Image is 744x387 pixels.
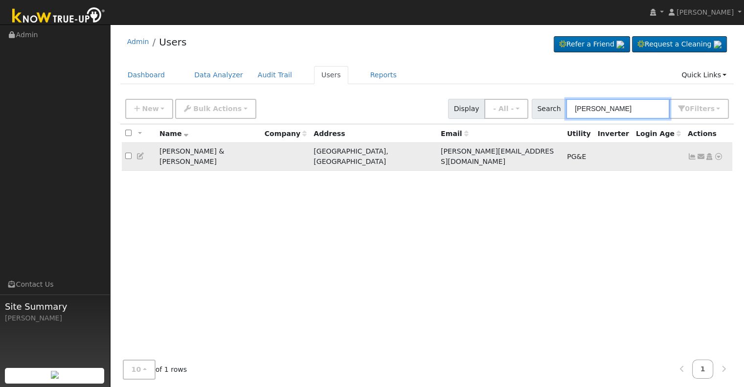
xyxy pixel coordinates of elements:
a: Refer a Friend [554,36,630,53]
a: Users [314,66,348,84]
span: Display [448,99,485,119]
a: Edit User [136,152,145,160]
span: PG&E [567,153,586,160]
span: Filter [690,105,715,113]
span: Search [532,99,566,119]
span: 10 [132,365,141,373]
a: Reports [363,66,404,84]
button: - All - [484,99,528,119]
div: Inverter [598,129,629,139]
img: retrieve [616,41,624,48]
input: Search [566,99,670,119]
td: [GEOGRAPHIC_DATA], [GEOGRAPHIC_DATA] [310,143,437,171]
img: Know True-Up [7,5,110,27]
span: Site Summary [5,300,105,313]
a: chris@stuntdog.com [697,152,705,162]
span: Email [441,130,468,137]
span: [PERSON_NAME] [676,8,734,16]
a: Dashboard [120,66,173,84]
span: Company name [265,130,307,137]
span: [PERSON_NAME][EMAIL_ADDRESS][DOMAIN_NAME] [441,147,554,165]
button: 0Filters [669,99,729,119]
span: of 1 rows [123,360,187,380]
a: Quick Links [674,66,734,84]
div: Actions [688,129,729,139]
a: Request a Cleaning [632,36,727,53]
a: Show Graph [688,153,697,160]
a: Other actions [714,152,723,162]
button: Bulk Actions [175,99,256,119]
a: Audit Trail [250,66,299,84]
a: Data Analyzer [187,66,250,84]
a: Login As [705,153,714,160]
span: Name [159,130,188,137]
button: 10 [123,360,156,380]
a: Users [159,36,186,48]
img: retrieve [51,371,59,379]
a: 1 [692,360,714,379]
span: New [142,105,158,113]
a: Admin [127,38,149,46]
span: Days since last login [636,130,681,137]
div: [PERSON_NAME] [5,313,105,323]
img: retrieve [714,41,721,48]
button: New [125,99,174,119]
span: Bulk Actions [193,105,242,113]
span: s [710,105,714,113]
div: Address [314,129,434,139]
div: Utility [567,129,591,139]
td: [PERSON_NAME] & [PERSON_NAME] [156,143,261,171]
